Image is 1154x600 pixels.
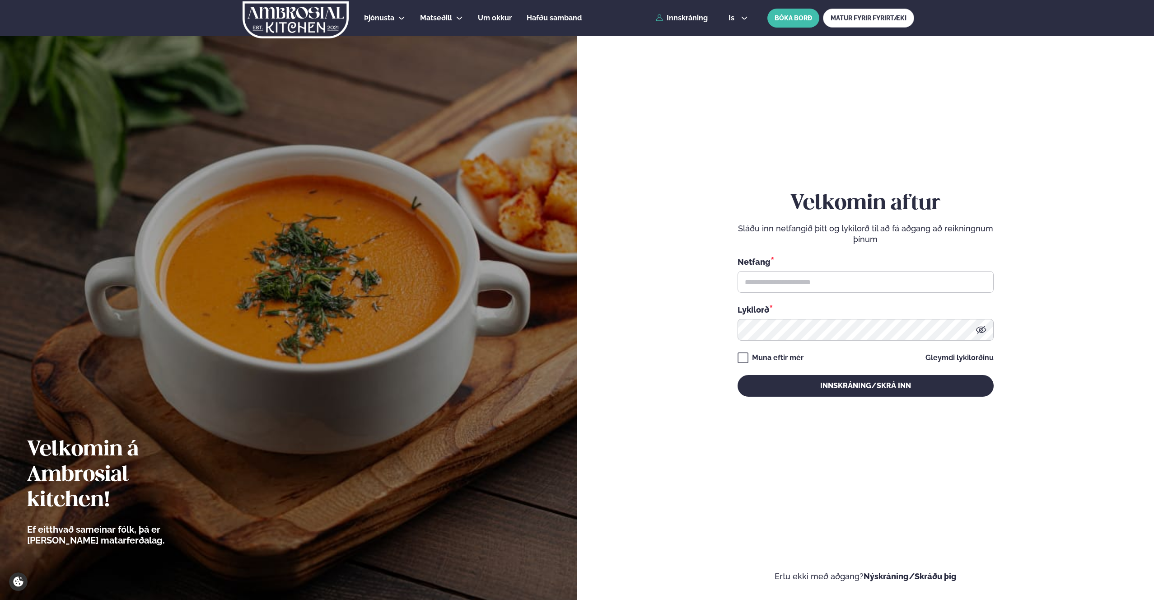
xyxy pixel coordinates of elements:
[420,14,452,22] span: Matseðill
[823,9,914,28] a: MATUR FYRIR FYRIRTÆKI
[604,571,1127,582] p: Ertu ekki með aðgang?
[738,375,994,397] button: Innskráning/Skrá inn
[738,223,994,245] p: Sláðu inn netfangið þitt og lykilorð til að fá aðgang að reikningnum þínum
[27,437,215,513] h2: Velkomin á Ambrosial kitchen!
[478,13,512,23] a: Um okkur
[364,14,394,22] span: Þjónusta
[527,14,582,22] span: Hafðu samband
[9,572,28,591] a: Cookie settings
[242,1,350,38] img: logo
[738,256,994,267] div: Netfang
[656,14,708,22] a: Innskráning
[738,304,994,315] div: Lykilorð
[478,14,512,22] span: Um okkur
[527,13,582,23] a: Hafðu samband
[27,524,215,546] p: Ef eitthvað sameinar fólk, þá er [PERSON_NAME] matarferðalag.
[767,9,819,28] button: BÓKA BORÐ
[738,191,994,216] h2: Velkomin aftur
[729,14,737,22] span: is
[864,572,957,581] a: Nýskráning/Skráðu þig
[721,14,755,22] button: is
[364,13,394,23] a: Þjónusta
[420,13,452,23] a: Matseðill
[925,354,994,361] a: Gleymdi lykilorðinu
